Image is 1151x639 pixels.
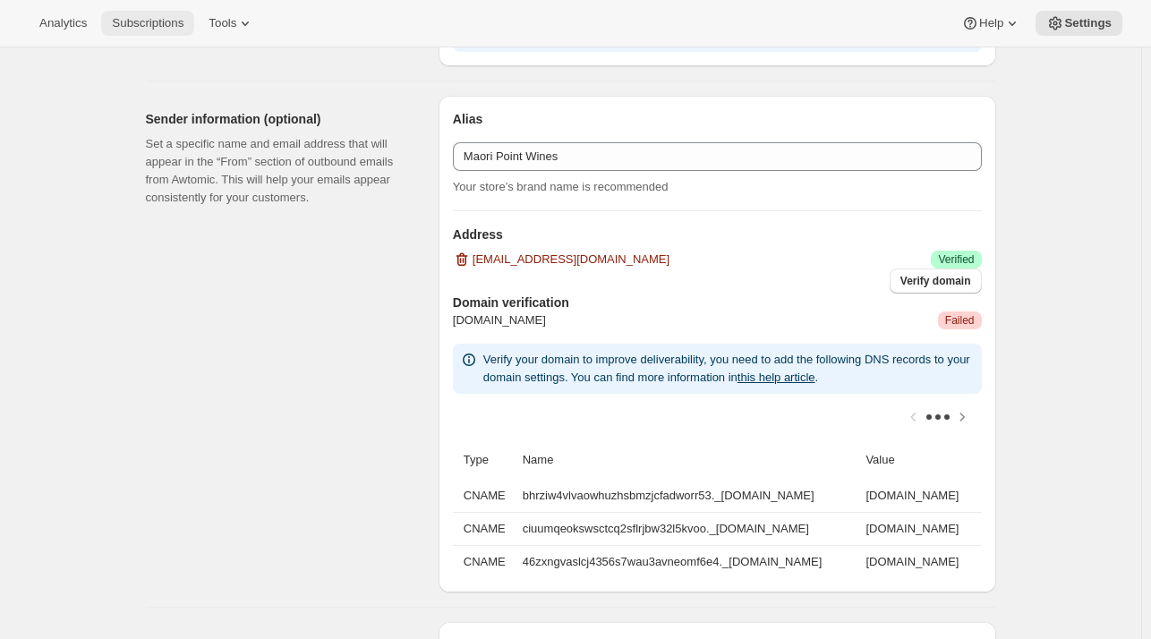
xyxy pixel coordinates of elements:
[198,11,265,36] button: Tools
[453,512,517,545] th: CNAME
[112,16,183,30] span: Subscriptions
[453,440,517,480] th: Type
[101,11,194,36] button: Subscriptions
[517,480,861,512] td: bhrziw4vlvaowhuzhsbmzjcfadworr53._[DOMAIN_NAME]
[146,110,410,128] h2: Sender information (optional)
[473,251,669,268] span: [EMAIL_ADDRESS][DOMAIN_NAME]
[860,440,981,480] th: Value
[979,16,1003,30] span: Help
[737,371,815,384] a: this help article
[29,11,98,36] button: Analytics
[483,351,975,387] p: Verify your domain to improve deliverability, you need to add the following DNS records to your d...
[1036,11,1122,36] button: Settings
[517,545,861,578] td: 46zxngvaslcj4356s7wau3avneomf6e4._[DOMAIN_NAME]
[938,252,974,267] span: Verified
[209,16,236,30] span: Tools
[453,311,546,329] span: [DOMAIN_NAME]
[453,545,517,578] th: CNAME
[517,512,861,545] td: ciuumqeokswsctcq2sflrjbw32l5kvoo._[DOMAIN_NAME]
[453,226,982,243] h3: Address
[442,245,680,274] button: [EMAIL_ADDRESS][DOMAIN_NAME]
[146,135,410,207] p: Set a specific name and email address that will appear in the “From” section of outbound emails f...
[890,268,982,294] button: Verify domain
[860,512,981,545] td: [DOMAIN_NAME]
[951,11,1032,36] button: Help
[945,313,975,328] span: Failed
[453,110,982,128] h3: Alias
[517,440,861,480] th: Name
[860,480,981,512] td: [DOMAIN_NAME]
[453,480,517,512] th: CNAME
[1064,16,1112,30] span: Settings
[950,405,975,430] button: Scroll table right one column
[900,274,971,288] span: Verify domain
[39,16,87,30] span: Analytics
[453,180,669,193] span: Your store’s brand name is recommended
[860,545,981,578] td: [DOMAIN_NAME]
[453,294,982,311] h3: Domain verification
